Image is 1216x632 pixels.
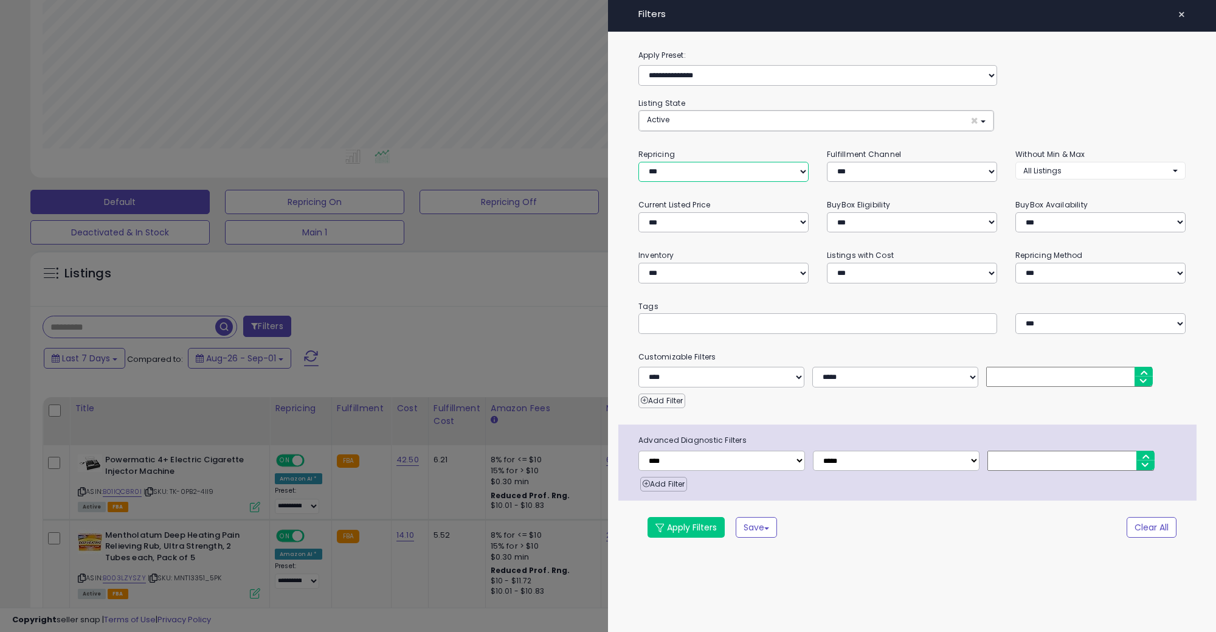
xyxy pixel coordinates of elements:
button: Active × [639,111,993,131]
small: Without Min & Max [1015,149,1085,159]
button: Apply Filters [648,517,725,538]
button: Add Filter [640,477,687,491]
button: Save [736,517,777,538]
small: Customizable Filters [629,350,1195,364]
small: BuyBox Eligibility [827,200,890,210]
span: Active [647,114,669,125]
button: × [1173,6,1190,23]
small: Inventory [638,250,674,260]
small: Fulfillment Channel [827,149,901,159]
button: Clear All [1127,517,1176,538]
button: All Listings [1015,162,1186,179]
small: Tags [629,300,1195,313]
span: All Listings [1023,165,1062,176]
span: × [970,114,978,127]
h4: Filters [638,9,1186,19]
small: Listings with Cost [827,250,894,260]
label: Apply Preset: [629,49,1195,62]
small: BuyBox Availability [1015,200,1088,210]
small: Listing State [638,98,685,108]
small: Repricing Method [1015,250,1083,260]
small: Current Listed Price [638,200,710,210]
span: × [1178,6,1186,23]
span: Advanced Diagnostic Filters [629,434,1197,447]
button: Add Filter [638,394,685,408]
small: Repricing [638,149,675,159]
